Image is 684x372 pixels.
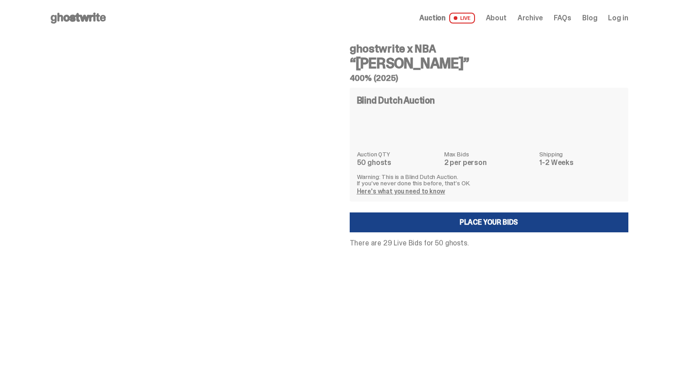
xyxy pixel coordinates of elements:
[350,212,628,232] a: Place your Bids
[419,14,446,22] span: Auction
[554,14,571,22] a: FAQs
[486,14,507,22] a: About
[449,13,475,24] span: LIVE
[350,56,628,71] h3: “[PERSON_NAME]”
[582,14,597,22] a: Blog
[357,151,439,157] dt: Auction QTY
[444,151,534,157] dt: Max Bids
[350,43,628,54] h4: ghostwrite x NBA
[518,14,543,22] a: Archive
[350,74,628,82] h5: 400% (2025)
[608,14,628,22] a: Log in
[357,159,439,166] dd: 50 ghosts
[357,174,621,186] p: Warning: This is a Blind Dutch Auction. If you’ve never done this before, that’s OK.
[419,13,475,24] a: Auction LIVE
[444,159,534,166] dd: 2 per person
[539,159,621,166] dd: 1-2 Weeks
[350,240,628,247] p: There are 29 Live Bids for 50 ghosts.
[539,151,621,157] dt: Shipping
[357,96,435,105] h4: Blind Dutch Auction
[357,187,445,195] a: Here's what you need to know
